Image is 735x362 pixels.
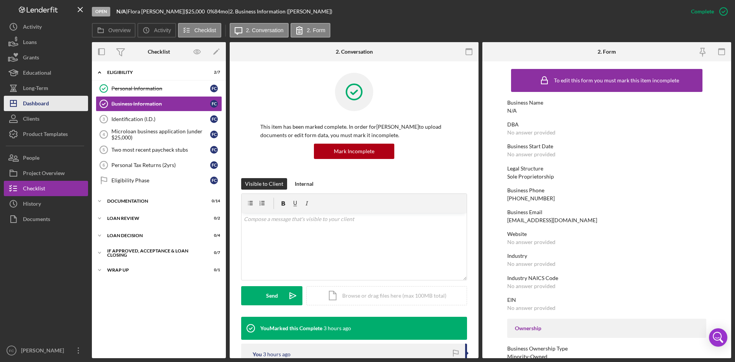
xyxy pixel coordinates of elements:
div: You [253,351,262,357]
label: Checklist [194,27,216,33]
div: No answer provided [507,129,555,136]
div: Dashboard [23,96,49,113]
tspan: 5 [103,147,105,152]
button: Project Overview [4,165,88,181]
div: Personal Information [111,85,210,92]
div: Two most recent paycheck stubs [111,147,210,153]
button: Long-Term [4,80,88,96]
p: This item has been marked complete. In order for [PERSON_NAME] to upload documents or edit form d... [260,123,448,140]
div: Business Name [507,100,706,106]
div: No answer provided [507,261,555,267]
div: | [116,8,127,15]
div: Business Ownership Type [507,346,706,352]
button: Clients [4,111,88,126]
button: Activity [137,23,176,38]
div: Checklist [23,181,45,198]
button: People [4,150,88,165]
div: Business Information [111,101,210,107]
div: 0 / 7 [206,251,220,255]
div: Checklist [148,49,170,55]
button: FC[PERSON_NAME] [4,343,88,358]
button: 2. Form [291,23,330,38]
a: 5Two most recent paycheck stubsFC [96,142,222,157]
button: Complete [683,4,731,19]
div: DBA [507,121,706,128]
div: Business Start Date [507,143,706,149]
div: Open [92,7,110,16]
div: F C [210,177,218,184]
button: 2. Conversation [230,23,289,38]
div: Loan Review [107,216,201,221]
div: Long-Term [23,80,48,98]
div: People [23,150,39,167]
button: Send [241,286,302,305]
div: Flora [PERSON_NAME] | [127,8,185,15]
a: Eligibility PhaseFC [96,173,222,188]
div: To edit this form you must mark this item incomplete [554,77,679,84]
div: 0 / 14 [206,199,220,203]
div: [PERSON_NAME] [19,343,69,360]
div: Loan decision [107,233,201,238]
div: Send [266,286,278,305]
div: [PHONE_NUMBER] [507,195,555,201]
button: Documents [4,211,88,227]
time: 2025-09-09 02:56 [323,325,351,331]
div: Eligibility [107,70,201,75]
div: Activity [23,19,42,36]
a: 3Identification (I.D.)FC [96,111,222,127]
text: FC [9,349,14,353]
div: 2 / 7 [206,70,220,75]
div: 0 / 2 [206,216,220,221]
div: F C [210,161,218,169]
div: F C [210,115,218,123]
div: 0 / 4 [206,233,220,238]
div: 2. Conversation [336,49,373,55]
label: 2. Conversation [246,27,284,33]
label: 2. Form [307,27,325,33]
a: Dashboard [4,96,88,111]
div: Ownership [515,325,699,331]
div: 0 / 1 [206,268,220,272]
div: Sole Proprietorship [507,174,554,180]
div: 84 mo [214,8,228,15]
button: Visible to Client [241,178,287,190]
div: F C [210,85,218,92]
div: Project Overview [23,165,65,183]
div: | 2. Business Information ([PERSON_NAME]) [228,8,332,15]
a: History [4,196,88,211]
a: Product Templates [4,126,88,142]
div: No answer provided [507,283,555,289]
div: F C [210,146,218,154]
div: Wrap up [107,268,201,272]
div: Industry NAICS Code [507,275,706,281]
div: Open Intercom Messenger [709,328,727,347]
div: Complete [691,4,714,19]
div: F C [210,100,218,108]
div: Identification (I.D.) [111,116,210,122]
a: Business InformationFC [96,96,222,111]
button: Grants [4,50,88,65]
div: Visible to Client [245,178,283,190]
div: No answer provided [507,305,555,311]
button: Activity [4,19,88,34]
label: Overview [108,27,131,33]
tspan: 3 [103,117,105,121]
div: Mark Incomplete [334,144,374,159]
div: No answer provided [507,151,555,157]
div: If approved, acceptance & loan closing [107,249,201,257]
div: Website [507,231,706,237]
div: EIN [507,297,706,303]
div: Internal [295,178,314,190]
div: Documentation [107,199,201,203]
div: Eligibility Phase [111,177,210,183]
div: F C [210,131,218,138]
div: You Marked this Complete [260,325,322,331]
div: Legal Structure [507,165,706,172]
div: N/A [507,108,517,114]
a: 6Personal Tax Returns (2yrs)FC [96,157,222,173]
button: Internal [291,178,317,190]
